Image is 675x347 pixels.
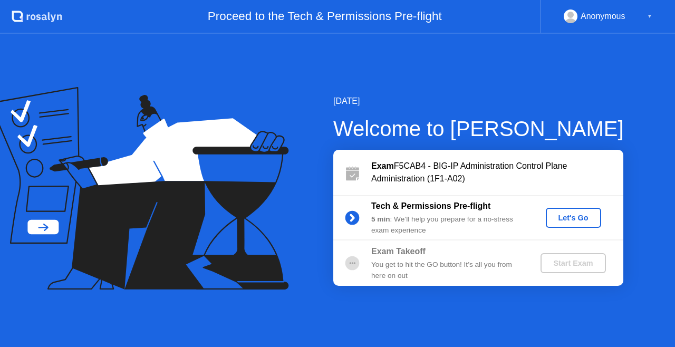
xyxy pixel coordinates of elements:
button: Let's Go [546,208,601,228]
div: Welcome to [PERSON_NAME] [333,113,624,144]
div: You get to hit the GO button! It’s all you from here on out [371,259,523,281]
div: Anonymous [581,9,625,23]
div: : We’ll help you prepare for a no-stress exam experience [371,214,523,236]
div: F5CAB4 - BIG-IP Administration Control Plane Administration (1F1-A02) [371,160,623,185]
div: Let's Go [550,214,597,222]
b: Tech & Permissions Pre-flight [371,201,490,210]
div: ▼ [647,9,652,23]
b: 5 min [371,215,390,223]
div: Start Exam [545,259,601,267]
button: Start Exam [541,253,605,273]
b: Exam Takeoff [371,247,426,256]
b: Exam [371,161,394,170]
div: [DATE] [333,95,624,108]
